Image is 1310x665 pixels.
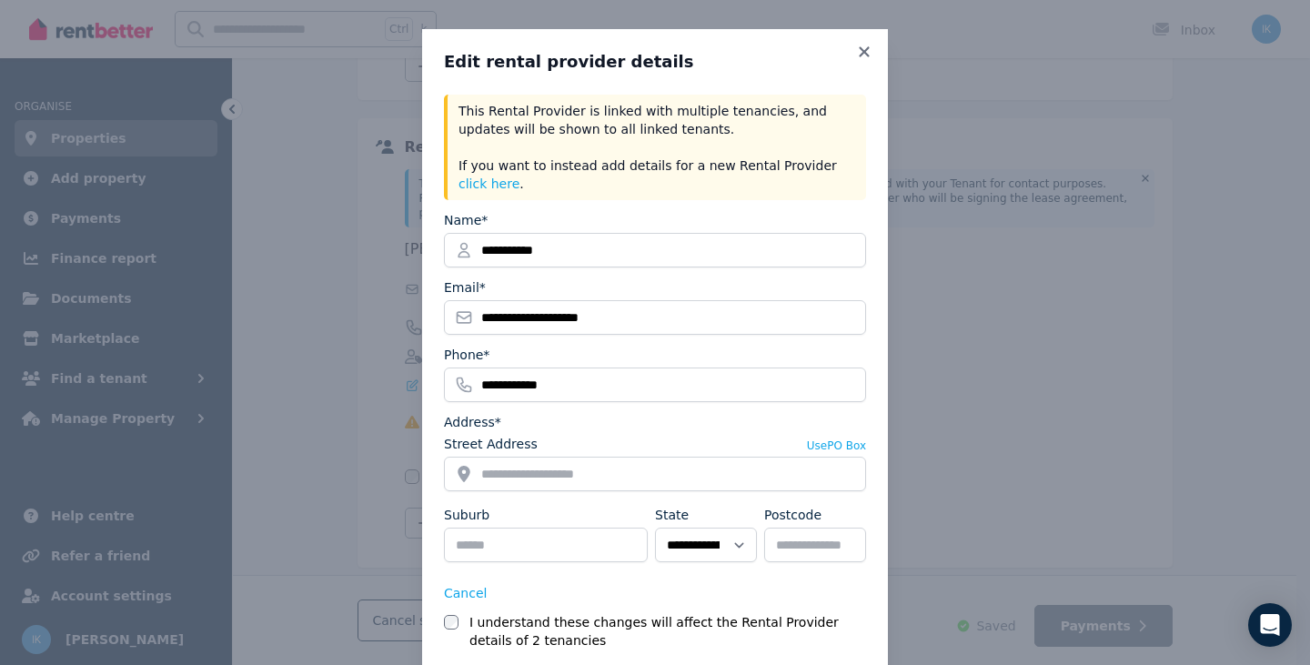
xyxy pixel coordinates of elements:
button: Cancel [444,584,487,602]
label: State [655,506,689,524]
label: Name* [444,211,488,229]
label: Phone* [444,346,489,364]
button: UsePO Box [807,438,866,453]
label: Postcode [764,506,821,524]
label: I understand these changes will affect the Rental Provider details of 2 tenancies [469,613,866,650]
p: This Rental Provider is linked with multiple tenancies, and updates will be shown to all linked t... [458,102,855,193]
button: click here [458,175,519,193]
div: Open Intercom Messenger [1248,603,1292,647]
label: Email* [444,278,486,297]
label: Street Address [444,435,538,453]
h3: Edit rental provider details [444,51,866,73]
label: Address* [444,413,501,431]
label: Suburb [444,506,489,524]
